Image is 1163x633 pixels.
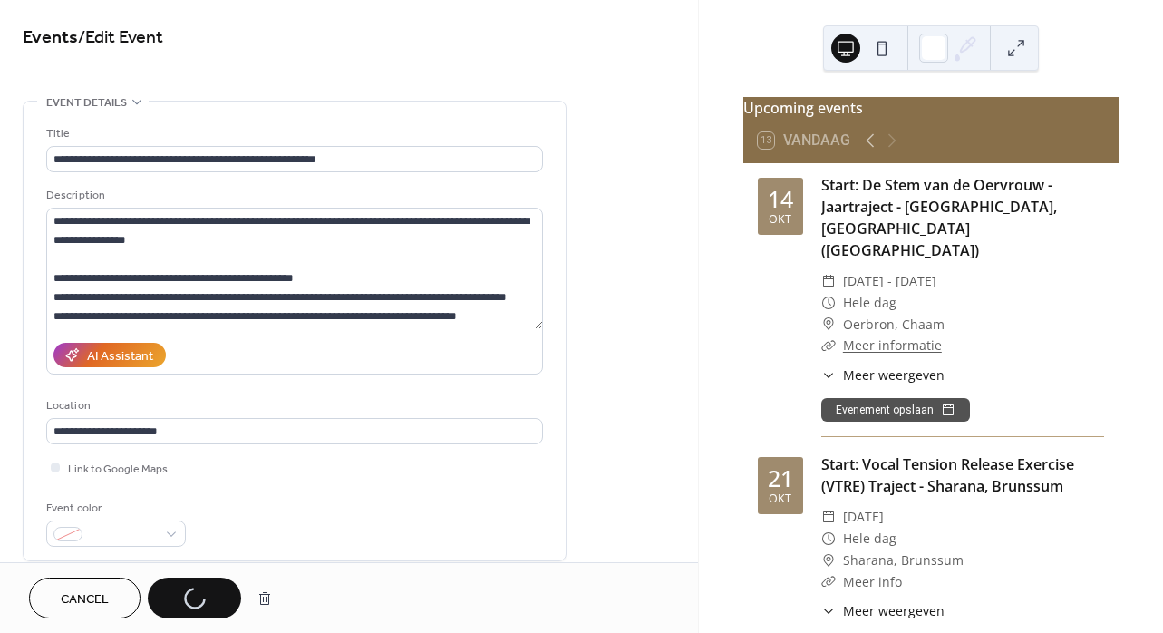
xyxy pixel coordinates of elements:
[843,506,884,528] span: [DATE]
[821,365,945,385] button: ​Meer weergeven
[843,550,964,571] span: Sharana, Brunssum
[23,20,78,55] a: Events
[46,93,127,112] span: Event details
[821,601,945,620] button: ​Meer weergeven
[821,270,836,292] div: ​
[821,398,970,422] button: Evenement opslaan
[87,347,153,366] div: AI Assistant
[769,214,791,226] div: okt
[843,336,942,354] a: Meer informatie
[821,454,1074,496] a: Start: Vocal Tension Release Exercise (VTRE) Traject - Sharana, Brunssum
[821,365,836,385] div: ​
[843,365,945,385] span: Meer weergeven
[843,314,945,336] span: Oerbron, Chaam
[843,528,896,550] span: Hele dag
[821,314,836,336] div: ​
[29,578,141,618] button: Cancel
[768,188,793,210] div: 14
[768,467,793,490] div: 21
[46,499,182,518] div: Event color
[61,590,109,609] span: Cancel
[821,292,836,314] div: ​
[821,571,836,593] div: ​
[821,175,1057,260] a: Start: De Stem van de Oervrouw - Jaartraject - [GEOGRAPHIC_DATA], [GEOGRAPHIC_DATA] ([GEOGRAPHIC_...
[843,292,896,314] span: Hele dag
[46,396,539,415] div: Location
[843,601,945,620] span: Meer weergeven
[53,343,166,367] button: AI Assistant
[743,97,1119,119] div: Upcoming events
[843,270,936,292] span: [DATE] - [DATE]
[46,124,539,143] div: Title
[821,601,836,620] div: ​
[821,506,836,528] div: ​
[769,493,791,505] div: okt
[821,528,836,550] div: ​
[46,186,539,205] div: Description
[843,573,902,590] a: Meer info
[821,335,836,356] div: ​
[821,550,836,571] div: ​
[68,460,168,479] span: Link to Google Maps
[78,20,163,55] span: / Edit Event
